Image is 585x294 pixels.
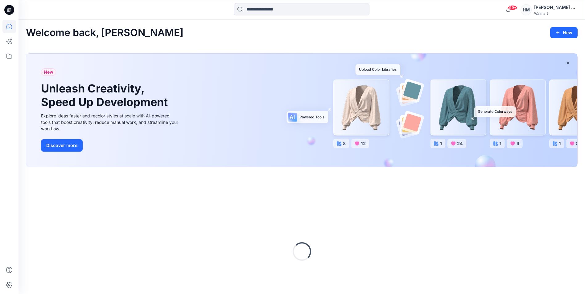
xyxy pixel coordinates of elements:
[41,82,171,108] h1: Unleash Creativity, Speed Up Development
[550,27,578,38] button: New
[508,5,517,10] span: 99+
[534,4,577,11] div: [PERSON_NAME] Missy Team
[41,139,180,152] a: Discover more
[521,4,532,15] div: HM
[41,112,180,132] div: Explore ideas faster and recolor styles at scale with AI-powered tools that boost creativity, red...
[44,68,53,76] span: New
[26,27,183,39] h2: Welcome back, [PERSON_NAME]
[41,139,83,152] button: Discover more
[534,11,577,16] div: Walmart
